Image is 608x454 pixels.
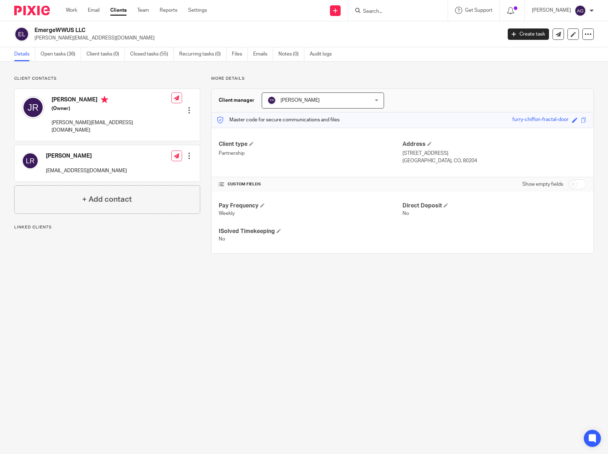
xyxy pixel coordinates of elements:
p: [EMAIL_ADDRESS][DOMAIN_NAME] [46,167,127,174]
h4: Address [402,141,586,148]
img: svg%3E [267,96,276,105]
h3: Client manager [219,97,255,104]
i: Primary [101,96,108,103]
label: Show empty fields [522,181,563,188]
span: Weekly [219,211,235,216]
span: No [402,211,409,216]
a: Recurring tasks (0) [179,47,226,61]
p: [PERSON_NAME][EMAIL_ADDRESS][DOMAIN_NAME] [34,35,497,42]
a: Client tasks (0) [86,47,125,61]
h4: ISolved Timekeeping [219,228,402,235]
img: svg%3E [575,5,586,16]
p: [PERSON_NAME][EMAIL_ADDRESS][DOMAIN_NAME] [52,119,171,134]
h4: Client type [219,141,402,148]
h4: + Add contact [82,194,132,205]
p: Master code for secure communications and files [217,116,340,123]
img: svg%3E [14,27,29,42]
a: Team [137,7,149,14]
h4: CUSTOM FIELDS [219,181,402,187]
a: Create task [508,28,549,40]
a: Open tasks (36) [41,47,81,61]
div: furry-chiffon-fractal-door [512,116,569,124]
a: Audit logs [310,47,337,61]
a: Work [66,7,77,14]
p: More details [211,76,594,81]
span: No [219,237,225,242]
a: Files [232,47,248,61]
h5: (Owner) [52,105,171,112]
img: Pixie [14,6,50,15]
h4: [PERSON_NAME] [46,152,127,160]
a: Clients [110,7,127,14]
h4: [PERSON_NAME] [52,96,171,105]
a: Details [14,47,35,61]
p: [GEOGRAPHIC_DATA], CO, 80204 [402,157,586,164]
a: Email [88,7,100,14]
a: Notes (0) [278,47,304,61]
img: svg%3E [22,152,39,169]
h4: Direct Deposit [402,202,586,210]
p: [PERSON_NAME] [532,7,571,14]
p: Linked clients [14,225,200,230]
p: Partnership [219,150,402,157]
a: Closed tasks (55) [130,47,174,61]
a: Settings [188,7,207,14]
a: Reports [160,7,177,14]
span: [PERSON_NAME] [281,98,320,103]
span: Get Support [465,8,492,13]
h2: EmergeWWUS LLC [34,27,405,34]
p: Client contacts [14,76,200,81]
img: svg%3E [22,96,44,119]
input: Search [362,9,426,15]
h4: Pay Frequency [219,202,402,210]
a: Emails [253,47,273,61]
p: [STREET_ADDRESS] [402,150,586,157]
